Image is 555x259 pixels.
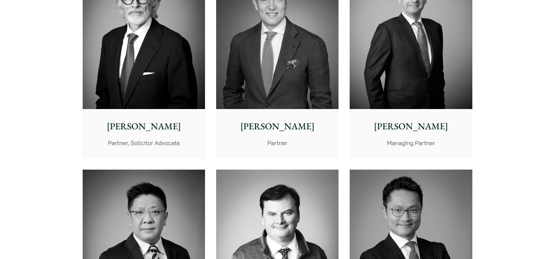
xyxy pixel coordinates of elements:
[88,139,200,147] p: Partner, Solicitor Advocate
[221,139,333,147] p: Partner
[355,120,467,133] p: [PERSON_NAME]
[221,120,333,133] p: [PERSON_NAME]
[88,120,200,133] p: [PERSON_NAME]
[355,139,467,147] p: Managing Partner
